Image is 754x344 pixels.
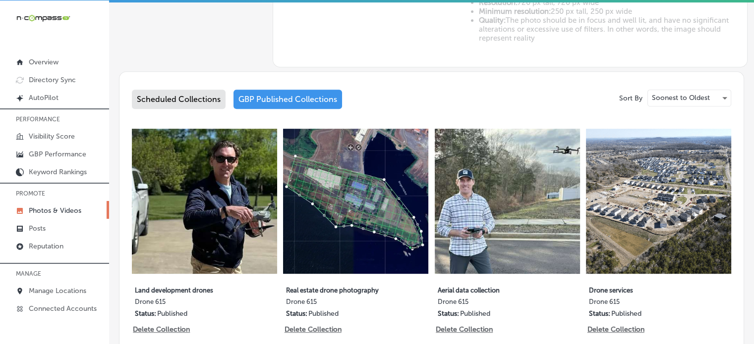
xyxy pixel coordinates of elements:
[29,58,58,66] p: Overview
[29,206,81,215] p: Photos & Videos
[29,224,46,233] p: Posts
[589,309,610,318] p: Status:
[460,309,490,318] p: Published
[648,90,731,106] div: Soonest to Oldest
[132,90,226,109] div: Scheduled Collections
[438,309,459,318] p: Status:
[308,309,339,318] p: Published
[436,325,492,334] p: Delete Collection
[435,129,580,274] img: Collection thumbnail
[283,129,428,274] img: Collection thumbnail
[586,129,731,274] img: Collection thumbnail
[29,304,97,313] p: Connected Accounts
[29,287,86,295] p: Manage Locations
[29,94,58,102] p: AutoPilot
[29,132,75,141] p: Visibility Score
[29,242,63,250] p: Reputation
[438,298,551,309] label: Drone 615
[29,76,76,84] p: Directory Sync
[133,325,189,334] p: Delete Collection
[589,281,702,298] label: Drone services
[135,309,156,318] p: Status:
[29,150,86,158] p: GBP Performance
[16,13,70,23] img: 660ab0bf-5cc7-4cb8-ba1c-48b5ae0f18e60NCTV_CLogo_TV_Black_-500x88.png
[438,281,551,298] label: Aerial data collection
[619,94,642,102] p: Sort By
[29,168,87,176] p: Keyword Rankings
[611,309,641,318] p: Published
[233,90,342,109] div: GBP Published Collections
[286,309,307,318] p: Status:
[286,281,399,298] label: Real estate drone photography
[132,129,277,274] img: Collection thumbnail
[157,309,187,318] p: Published
[285,325,341,334] p: Delete Collection
[587,325,643,334] p: Delete Collection
[286,298,399,309] label: Drone 615
[135,298,248,309] label: Drone 615
[652,93,710,102] p: Soonest to Oldest
[589,298,702,309] label: Drone 615
[135,281,248,298] label: Land development drones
